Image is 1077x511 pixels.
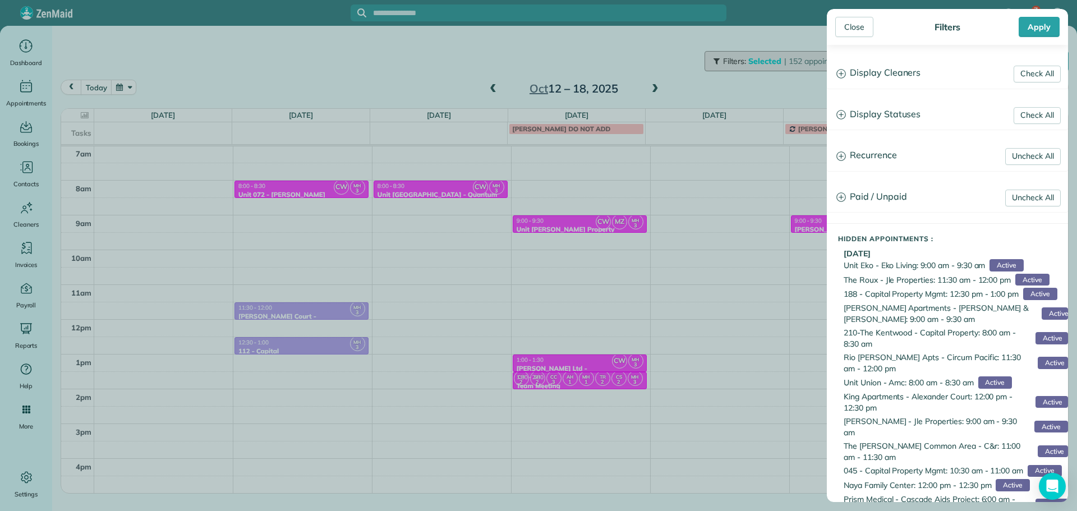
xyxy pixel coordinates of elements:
[844,480,991,491] span: Naya Family Center: 12:00 pm - 12:30 pm
[844,327,1031,349] span: 210-The Kentwood - Capital Property: 8:00 am - 8:30 am
[989,259,1023,271] span: Active
[844,440,1033,463] span: The [PERSON_NAME] Common Area - C&r: 11:00 am - 11:30 am
[844,416,1030,438] span: [PERSON_NAME] - Jle Properties: 9:00 am - 9:30 am
[1035,396,1068,408] span: Active
[844,352,1033,374] span: Rio [PERSON_NAME] Apts - Circum Pacific: 11:30 am - 12:00 pm
[1014,66,1061,82] a: Check All
[844,377,974,388] span: Unit Union - Amc: 8:00 am - 8:30 am
[1034,421,1068,433] span: Active
[978,376,1012,389] span: Active
[1035,332,1068,344] span: Active
[1039,473,1066,500] div: Open Intercom Messenger
[844,248,871,259] b: [DATE]
[835,17,873,37] div: Close
[1042,307,1068,320] span: Active
[1005,190,1061,206] a: Uncheck All
[1005,148,1061,165] a: Uncheck All
[827,141,1067,170] a: Recurrence
[844,274,1011,286] span: The Roux - Jle Properties: 11:30 am - 12:00 pm
[1014,107,1061,124] a: Check All
[827,183,1067,211] a: Paid / Unpaid
[844,288,1019,300] span: 188 - Capital Property Mgmt: 12:30 pm - 1:00 pm
[844,391,1031,413] span: King Apartments - Alexander Court: 12:00 pm - 12:30 pm
[1019,17,1060,37] div: Apply
[844,465,1023,476] span: 045 - Capital Property Mgmt: 10:30 am - 11:00 am
[1023,288,1057,300] span: Active
[996,479,1029,491] span: Active
[931,21,964,33] div: Filters
[838,235,1068,242] h5: Hidden Appointments :
[1038,445,1068,458] span: Active
[827,100,1067,129] a: Display Statuses
[844,302,1037,325] span: [PERSON_NAME] Apartments - [PERSON_NAME] & [PERSON_NAME]: 9:00 am - 9:30 am
[827,59,1067,88] a: Display Cleaners
[1028,465,1061,477] span: Active
[1038,357,1068,369] span: Active
[844,260,985,271] span: Unit Eko - Eko Living: 9:00 am - 9:30 am
[1015,274,1049,286] span: Active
